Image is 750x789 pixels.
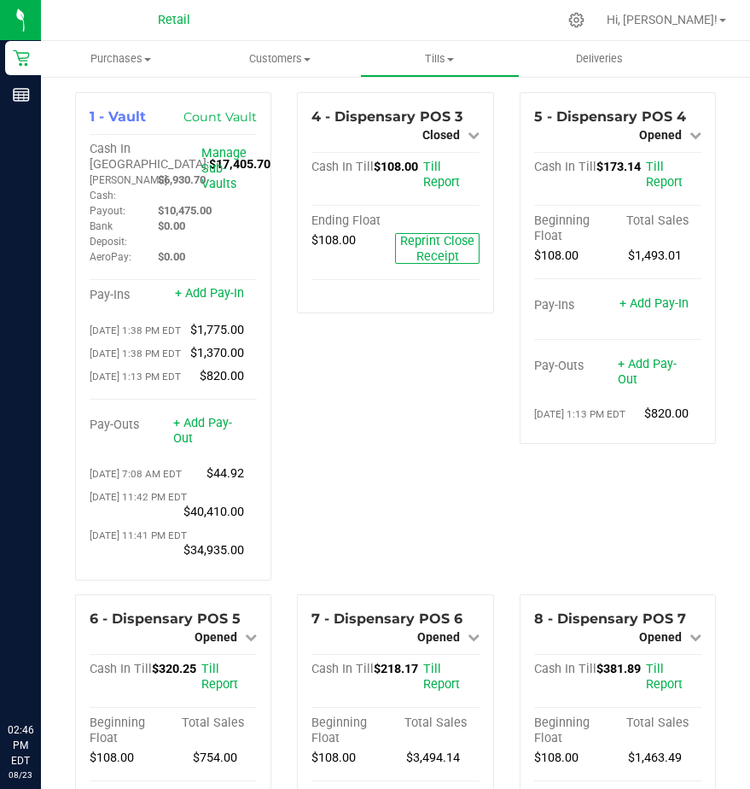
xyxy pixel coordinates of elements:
[90,751,134,765] span: $108.00
[596,160,641,174] span: $173.14
[361,51,519,67] span: Tills
[13,86,30,103] inline-svg: Reports
[534,108,686,125] span: 5 - Dispensary POS 4
[395,716,479,731] div: Total Sales
[173,416,232,446] a: + Add Pay-Out
[395,233,479,264] button: Reprint Close Receipt
[639,630,682,644] span: Opened
[639,128,682,142] span: Opened
[534,298,618,313] div: Pay-Ins
[534,213,618,244] div: Beginning Float
[566,12,587,28] div: Manage settings
[406,751,460,765] span: $3,494.14
[644,406,689,421] span: $820.00
[311,751,356,765] span: $108.00
[201,662,238,692] a: Till Report
[619,296,689,311] a: + Add Pay-In
[201,51,359,67] span: Customers
[41,41,201,77] a: Purchases
[618,213,701,229] div: Total Sales
[175,286,244,301] a: + Add Pay-In
[520,41,679,77] a: Deliveries
[628,248,682,263] span: $1,493.01
[183,109,257,125] a: Count Vault
[618,716,701,731] div: Total Sales
[534,408,625,420] span: [DATE] 1:13 PM EDT
[90,371,181,383] span: [DATE] 1:13 PM EDT
[618,357,677,387] a: + Add Pay-Out
[534,751,578,765] span: $108.00
[374,662,418,676] span: $218.17
[190,323,244,337] span: $1,775.00
[90,288,173,303] div: Pay-Ins
[190,346,244,360] span: $1,370.00
[158,173,206,186] span: $6,930.70
[158,13,190,27] span: Retail
[534,248,578,263] span: $108.00
[13,50,30,67] inline-svg: Retail
[534,611,686,627] span: 8 - Dispensary POS 7
[311,611,462,627] span: 7 - Dispensary POS 6
[158,204,212,217] span: $10,475.00
[90,662,152,676] span: Cash In Till
[646,662,683,692] a: Till Report
[8,769,33,781] p: 08/23
[206,466,244,481] span: $44.92
[646,160,683,190] a: Till Report
[607,13,718,26] span: Hi, [PERSON_NAME]!
[311,160,374,174] span: Cash In Till
[90,468,182,480] span: [DATE] 7:08 AM EDT
[534,359,618,374] div: Pay-Outs
[195,630,237,644] span: Opened
[90,418,173,433] div: Pay-Outs
[90,529,187,541] span: [DATE] 11:41 PM EDT
[152,662,196,676] span: $320.25
[90,348,181,359] span: [DATE] 1:38 PM EDT
[422,128,460,142] span: Closed
[90,108,146,125] span: 1 - Vault
[417,630,460,644] span: Opened
[158,250,185,263] span: $0.00
[534,716,618,746] div: Beginning Float
[173,716,257,731] div: Total Sales
[374,160,418,174] span: $108.00
[534,160,596,174] span: Cash In Till
[201,41,360,77] a: Customers
[90,220,127,248] span: Bank Deposit:
[423,160,460,190] a: Till Report
[311,108,462,125] span: 4 - Dispensary POS 3
[90,491,187,503] span: [DATE] 11:42 PM EDT
[596,662,641,676] span: $381.89
[17,652,68,704] iframe: Resource center
[90,716,173,746] div: Beginning Float
[360,41,520,77] a: Tills
[158,219,185,232] span: $0.00
[400,234,474,264] span: Reprint Close Receipt
[90,142,209,172] span: Cash In [GEOGRAPHIC_DATA]:
[90,611,241,627] span: 6 - Dispensary POS 5
[183,543,244,558] span: $34,935.00
[311,233,356,248] span: $108.00
[628,751,682,765] span: $1,463.49
[311,716,395,746] div: Beginning Float
[200,369,244,383] span: $820.00
[311,213,395,229] div: Ending Float
[423,662,460,692] a: Till Report
[311,662,374,676] span: Cash In Till
[90,324,181,336] span: [DATE] 1:38 PM EDT
[41,51,201,67] span: Purchases
[90,174,167,202] span: [PERSON_NAME] Cash:
[90,251,131,263] span: AeroPay:
[8,722,33,769] p: 02:46 PM EDT
[553,51,646,67] span: Deliveries
[90,205,125,217] span: Payout:
[201,146,247,191] a: Manage Sub-Vaults
[534,662,596,676] span: Cash In Till
[183,505,244,519] span: $40,410.00
[193,751,237,765] span: $754.00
